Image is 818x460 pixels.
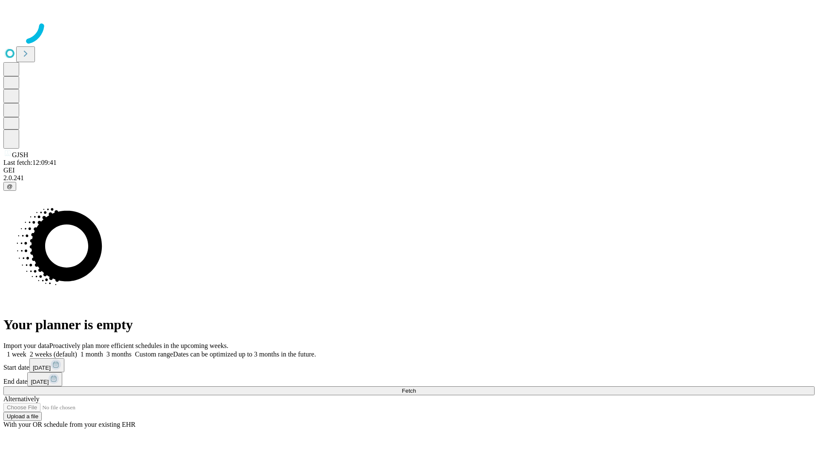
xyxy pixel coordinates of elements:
[402,388,416,394] span: Fetch
[173,351,316,358] span: Dates can be optimized up to 3 months in the future.
[3,317,815,333] h1: Your planner is empty
[107,351,132,358] span: 3 months
[3,412,42,421] button: Upload a file
[29,358,64,372] button: [DATE]
[3,182,16,191] button: @
[31,379,49,385] span: [DATE]
[81,351,103,358] span: 1 month
[12,151,28,158] span: GJSH
[3,174,815,182] div: 2.0.241
[3,167,815,174] div: GEI
[3,386,815,395] button: Fetch
[7,351,26,358] span: 1 week
[3,421,135,428] span: With your OR schedule from your existing EHR
[3,395,39,402] span: Alternatively
[33,365,51,371] span: [DATE]
[27,372,62,386] button: [DATE]
[3,372,815,386] div: End date
[3,358,815,372] div: Start date
[135,351,173,358] span: Custom range
[49,342,228,349] span: Proactively plan more efficient schedules in the upcoming weeks.
[3,342,49,349] span: Import your data
[30,351,77,358] span: 2 weeks (default)
[3,159,57,166] span: Last fetch: 12:09:41
[7,183,13,190] span: @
